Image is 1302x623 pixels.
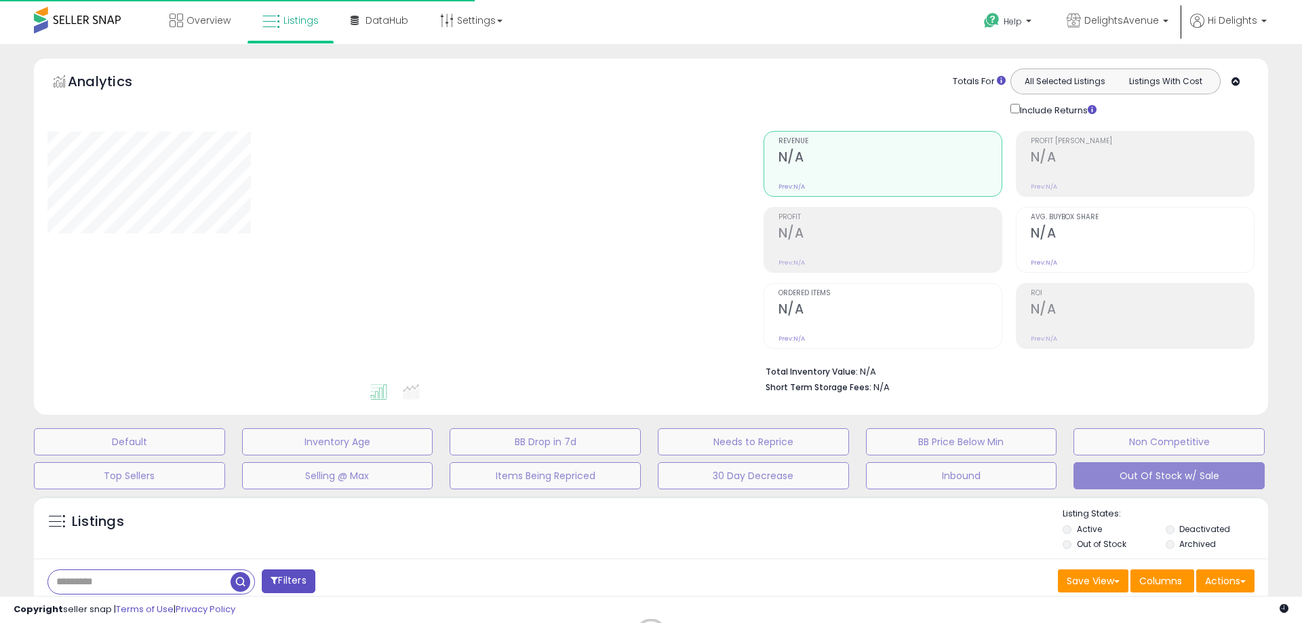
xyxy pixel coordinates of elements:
h2: N/A [1031,301,1254,320]
div: Include Returns [1000,101,1112,117]
span: Hi Delights [1208,14,1257,27]
small: Prev: N/A [778,335,805,343]
small: Prev: N/A [1031,335,1057,343]
span: DataHub [366,14,408,27]
h2: N/A [778,225,1002,244]
h2: N/A [1031,149,1254,168]
button: Default [34,428,225,455]
button: Needs to Reprice [658,428,849,455]
span: N/A [873,381,890,394]
button: Items Being Repriced [450,462,641,489]
i: Get Help [983,12,1000,29]
span: Avg. Buybox Share [1031,214,1254,221]
button: BB Drop in 7d [450,428,641,455]
small: Prev: N/A [778,183,805,191]
strong: Copyright [14,603,63,616]
b: Total Inventory Value: [766,366,858,377]
button: Selling @ Max [242,462,433,489]
button: 30 Day Decrease [658,462,849,489]
span: Revenue [778,138,1002,145]
button: Listings With Cost [1115,73,1216,90]
h2: N/A [778,301,1002,320]
li: N/A [766,362,1244,379]
span: DelightsAvenue [1084,14,1159,27]
div: Totals For [953,75,1006,88]
h2: N/A [778,149,1002,168]
button: Out Of Stock w/ Sale [1073,462,1265,489]
small: Prev: N/A [1031,259,1057,267]
span: Overview [186,14,231,27]
span: Profit [PERSON_NAME] [1031,138,1254,145]
div: seller snap | | [14,603,235,616]
span: Help [1004,16,1022,27]
b: Short Term Storage Fees: [766,381,871,393]
span: Profit [778,214,1002,221]
button: Non Competitive [1073,428,1265,455]
span: Ordered Items [778,290,1002,297]
h2: N/A [1031,225,1254,244]
button: Inbound [866,462,1057,489]
h5: Analytics [68,72,159,94]
span: Listings [283,14,319,27]
a: Help [973,2,1045,44]
button: BB Price Below Min [866,428,1057,455]
button: All Selected Listings [1014,73,1116,90]
small: Prev: N/A [1031,183,1057,191]
button: Top Sellers [34,462,225,489]
button: Inventory Age [242,428,433,455]
span: ROI [1031,290,1254,297]
small: Prev: N/A [778,259,805,267]
a: Hi Delights [1190,14,1267,44]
